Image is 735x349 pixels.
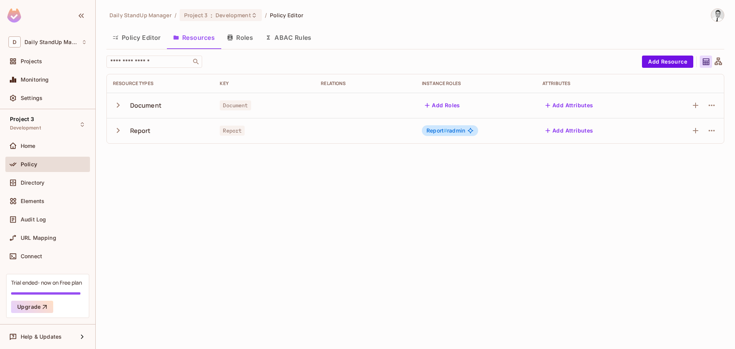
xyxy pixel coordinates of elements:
span: Projects [21,58,42,64]
button: Roles [221,28,259,47]
span: Document [220,100,251,110]
button: Add Resource [642,56,693,68]
span: Development [10,125,41,131]
span: URL Mapping [21,235,56,241]
span: Elements [21,198,44,204]
div: Document [130,101,162,110]
span: the active workspace [109,11,171,19]
li: / [175,11,176,19]
span: Settings [21,95,42,101]
span: Home [21,143,36,149]
div: Resource Types [113,80,207,87]
span: radmin [426,128,465,134]
button: Policy Editor [106,28,167,47]
button: Add Attributes [542,99,596,111]
div: Attributes [542,80,647,87]
span: Policy Editor [270,11,304,19]
span: # [444,127,447,134]
button: Add Roles [422,99,463,111]
div: Key [220,80,309,87]
span: Project 3 [10,116,34,122]
div: Instance roles [422,80,530,87]
div: Relations [321,80,410,87]
button: Add Attributes [542,125,596,137]
span: D [8,36,21,48]
div: Trial ended- now on Free plan [11,279,82,286]
span: Report [426,127,447,134]
button: Resources [167,28,221,47]
span: : [210,12,213,18]
span: Policy [21,161,37,167]
span: Report [220,126,245,136]
span: Audit Log [21,216,46,223]
span: Help & Updates [21,334,62,340]
span: Workspace: Daily StandUp Manager [24,39,78,45]
div: Report [130,126,151,135]
span: Connect [21,253,42,259]
button: ABAC Rules [259,28,318,47]
button: Upgrade [11,301,53,313]
span: Development [216,11,251,19]
span: Directory [21,180,44,186]
img: Goran Jovanovic [711,9,724,21]
li: / [265,11,267,19]
img: SReyMgAAAABJRU5ErkJggg== [7,8,21,23]
span: Monitoring [21,77,49,83]
span: Project 3 [184,11,207,19]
